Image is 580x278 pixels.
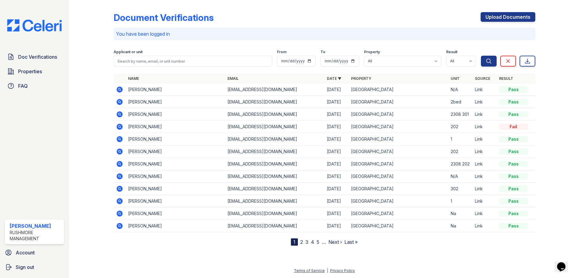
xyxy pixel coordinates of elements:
a: Next › [328,239,342,245]
div: Pass [499,211,528,217]
div: Pass [499,186,528,192]
td: [DATE] [324,133,349,146]
td: Link [472,208,497,220]
td: [GEOGRAPHIC_DATA] [349,158,448,170]
td: Link [472,195,497,208]
td: [DATE] [324,121,349,133]
td: [PERSON_NAME] [126,146,225,158]
td: [GEOGRAPHIC_DATA] [349,195,448,208]
button: Sign out [2,261,66,273]
a: Unit [451,76,460,81]
div: Pass [499,87,528,93]
span: FAQ [18,82,28,90]
td: 302 [448,183,472,195]
a: 4 [311,239,314,245]
td: [DATE] [324,195,349,208]
a: Result [499,76,513,81]
td: [DATE] [324,208,349,220]
a: Source [475,76,490,81]
span: Doc Verifications [18,53,57,61]
td: N/A [448,170,472,183]
label: To [321,50,325,54]
td: [DATE] [324,83,349,96]
td: [GEOGRAPHIC_DATA] [349,183,448,195]
td: Link [472,83,497,96]
img: CE_Logo_Blue-a8612792a0a2168367f1c8372b55b34899dd931a85d93a1a3d3e32e68fde9ad4.png [2,19,66,31]
p: You have been logged in [116,30,533,38]
label: Result [446,50,457,54]
a: 2 [300,239,303,245]
td: 1 [448,133,472,146]
div: Pass [499,136,528,142]
td: [PERSON_NAME] [126,158,225,170]
td: Link [472,108,497,121]
td: [EMAIL_ADDRESS][DOMAIN_NAME] [225,83,324,96]
td: [PERSON_NAME] [126,96,225,108]
td: Na [448,220,472,232]
td: [EMAIL_ADDRESS][DOMAIN_NAME] [225,108,324,121]
a: Privacy Policy [330,268,355,273]
td: Link [472,133,497,146]
td: [GEOGRAPHIC_DATA] [349,146,448,158]
td: [EMAIL_ADDRESS][DOMAIN_NAME] [225,208,324,220]
div: Pass [499,223,528,229]
td: Link [472,170,497,183]
td: [EMAIL_ADDRESS][DOMAIN_NAME] [225,170,324,183]
td: [EMAIL_ADDRESS][DOMAIN_NAME] [225,121,324,133]
td: 2bed [448,96,472,108]
td: 202 [448,121,472,133]
td: [EMAIL_ADDRESS][DOMAIN_NAME] [225,96,324,108]
td: [DATE] [324,158,349,170]
a: Email [227,76,239,81]
td: [PERSON_NAME] [126,220,225,232]
a: Doc Verifications [5,51,64,63]
label: Applicant or unit [114,50,143,54]
div: Document Verifications [114,12,214,23]
td: 2308 301 [448,108,472,121]
a: Terms of Service [294,268,325,273]
td: [PERSON_NAME] [126,121,225,133]
td: [EMAIL_ADDRESS][DOMAIN_NAME] [225,195,324,208]
td: N/A [448,83,472,96]
td: [GEOGRAPHIC_DATA] [349,121,448,133]
td: [DATE] [324,183,349,195]
span: … [322,238,326,246]
div: Pass [499,173,528,179]
td: [PERSON_NAME] [126,170,225,183]
td: Link [472,220,497,232]
div: Rushmore Management [10,230,62,242]
a: Name [128,76,139,81]
td: Link [472,96,497,108]
td: [GEOGRAPHIC_DATA] [349,170,448,183]
a: Last » [344,239,358,245]
td: [GEOGRAPHIC_DATA] [349,96,448,108]
div: 1 [291,238,298,246]
td: [DATE] [324,170,349,183]
td: Link [472,183,497,195]
td: [EMAIL_ADDRESS][DOMAIN_NAME] [225,133,324,146]
td: 202 [448,146,472,158]
td: [PERSON_NAME] [126,133,225,146]
td: Na [448,208,472,220]
a: Account [2,247,66,259]
td: [EMAIL_ADDRESS][DOMAIN_NAME] [225,183,324,195]
td: [PERSON_NAME] [126,208,225,220]
td: [PERSON_NAME] [126,108,225,121]
a: FAQ [5,80,64,92]
td: [GEOGRAPHIC_DATA] [349,83,448,96]
a: 5 [317,239,319,245]
iframe: chat widget [555,254,574,272]
span: Sign out [16,263,34,271]
td: [GEOGRAPHIC_DATA] [349,220,448,232]
td: [DATE] [324,108,349,121]
div: Pass [499,99,528,105]
span: Properties [18,68,42,75]
div: | [327,268,328,273]
td: 1 [448,195,472,208]
td: [DATE] [324,220,349,232]
a: Property [351,76,371,81]
td: [GEOGRAPHIC_DATA] [349,133,448,146]
label: Property [364,50,380,54]
td: [PERSON_NAME] [126,195,225,208]
td: [DATE] [324,96,349,108]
